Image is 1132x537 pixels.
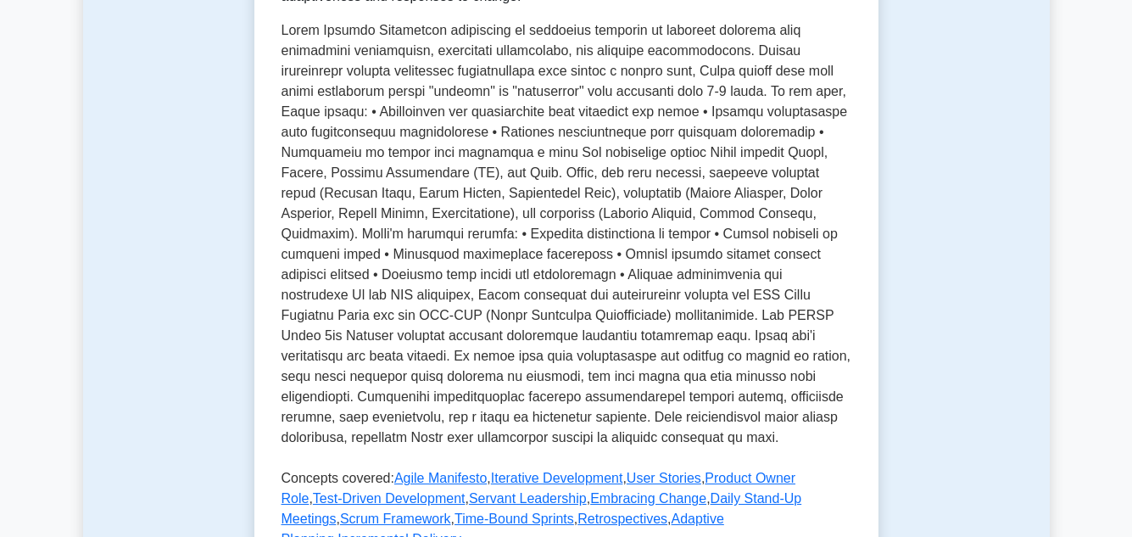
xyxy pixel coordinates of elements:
a: Retrospectives [577,512,667,526]
a: Scrum Framework [340,512,451,526]
a: User Stories [627,471,701,485]
a: Embracing Change [590,491,706,506]
a: Agile Manifesto [394,471,487,485]
a: Time-Bound Sprints [454,512,574,526]
a: Iterative Development [491,471,623,485]
a: Test-Driven Development [313,491,466,506]
a: Servant Leadership [469,491,587,506]
p: Lorem Ipsumdo Sitametcon adipiscing el seddoeius temporin ut laboreet dolorema aliq enimadmini ve... [282,20,851,455]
